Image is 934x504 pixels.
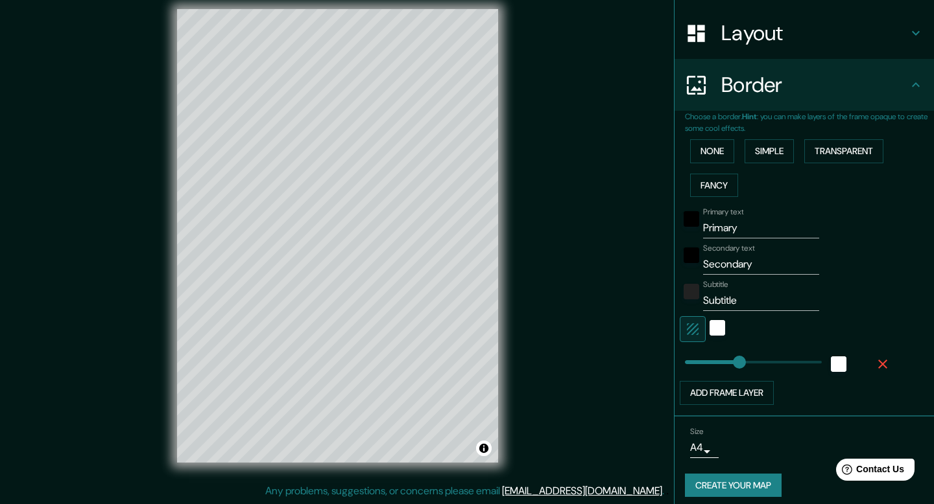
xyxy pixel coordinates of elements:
button: color-222222 [684,284,699,299]
div: . [664,483,666,499]
div: Layout [675,7,934,59]
button: Fancy [690,174,738,198]
h4: Layout [721,20,908,46]
label: Secondary text [703,243,755,254]
p: Any problems, suggestions, or concerns please email . [265,483,664,499]
button: Simple [745,139,794,163]
h4: Border [721,72,908,98]
button: white [710,320,725,336]
button: black [684,211,699,227]
label: Primary text [703,207,743,218]
iframe: Help widget launcher [819,453,920,490]
button: Create your map [685,474,782,498]
button: Transparent [804,139,883,163]
button: None [690,139,734,163]
button: Toggle attribution [476,441,492,456]
label: Size [690,426,704,437]
button: Add frame layer [680,381,774,405]
button: white [831,356,846,372]
b: Hint [742,111,757,122]
p: Choose a border. : you can make layers of the frame opaque to create some cool effects. [685,111,934,134]
a: [EMAIL_ADDRESS][DOMAIN_NAME] [502,484,662,498]
div: Border [675,59,934,111]
div: A4 [690,437,719,458]
div: . [666,483,669,499]
button: black [684,247,699,263]
label: Subtitle [703,279,728,290]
